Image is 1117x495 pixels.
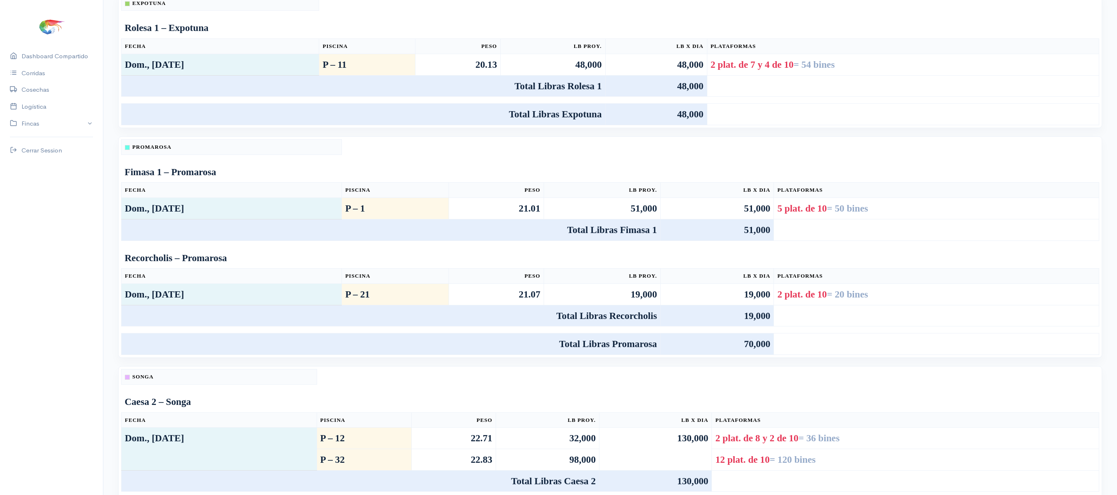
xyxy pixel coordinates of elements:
th: Lb Proy. [501,39,605,54]
td: Total Libras Rolesa 1 [122,75,606,97]
th: Fecha [122,412,317,428]
div: 2 plat. de 8 y 2 de 10 [715,431,1096,445]
th: Lb x Dia [599,412,711,428]
td: P – 32 [317,449,411,470]
th: Peso [449,269,544,284]
td: P – 11 [319,54,415,75]
th: Piscina [342,269,449,284]
td: 130,000 [599,470,711,492]
td: 19,000 [661,305,774,326]
td: 20.13 [415,54,501,75]
th: Plataformas [774,269,1099,284]
td: 51,000 [544,198,660,219]
td: Dom., [DATE] [122,428,317,471]
span: = 120 bines [770,454,816,465]
th: Promarosa [122,140,342,155]
span: = 50 bines [827,203,868,214]
span: = 36 bines [798,433,840,443]
td: Fimasa 1 – Promarosa [122,162,1099,183]
td: 48,000 [501,54,605,75]
td: Total Libras Caesa 2 [122,470,599,492]
th: Lb x Dia [661,183,774,198]
td: 32,000 [496,428,599,449]
td: 98,000 [496,449,599,470]
span: = 54 bines [794,59,835,70]
td: Total Libras Expotuna [122,104,606,125]
th: Fecha [122,269,342,284]
th: Fecha [122,39,319,54]
td: P – 21 [342,283,449,305]
td: Total Libras Promarosa [122,333,661,355]
td: 19,000 [544,283,660,305]
th: Lb Proy. [496,412,599,428]
td: Total Libras Fimasa 1 [122,219,661,240]
td: 51,000 [661,198,774,219]
span: = 20 bines [827,289,868,300]
th: Fecha [122,183,342,198]
th: Piscina [317,412,411,428]
td: 48,000 [605,54,707,75]
th: Peso [449,183,544,198]
th: Lb Proy. [544,269,660,284]
div: 2 plat. de 7 y 4 de 10 [711,57,1096,72]
td: 21.01 [449,198,544,219]
td: 130,000 [599,428,711,471]
th: Lb Proy. [544,183,660,198]
td: 22.71 [411,428,496,449]
th: Lb x Dia [661,269,774,284]
th: Peso [415,39,501,54]
th: Peso [411,412,496,428]
th: Plataformas [712,412,1099,428]
td: Dom., [DATE] [122,54,319,75]
td: Rolesa 1 – Expotuna [122,17,1099,38]
td: 19,000 [661,283,774,305]
td: 48,000 [605,75,707,97]
td: 51,000 [661,219,774,240]
td: 70,000 [661,333,774,355]
td: Total Libras Recorcholis [122,305,661,326]
td: Dom., [DATE] [122,283,342,305]
div: 5 plat. de 10 [777,201,1096,216]
div: 12 plat. de 10 [715,452,1096,467]
td: 21.07 [449,283,544,305]
th: Plataformas [707,39,1099,54]
td: P – 12 [317,428,411,449]
div: 2 plat. de 10 [777,287,1096,302]
td: Dom., [DATE] [122,198,342,219]
th: Songa [122,369,317,385]
th: Plataformas [774,183,1099,198]
th: Lb x Dia [605,39,707,54]
th: Piscina [342,183,449,198]
td: P – 1 [342,198,449,219]
th: Piscina [319,39,415,54]
td: Caesa 2 – Songa [122,391,1099,412]
td: 48,000 [605,104,707,125]
td: Recorcholis – Promarosa [122,247,1099,269]
td: 22.83 [411,449,496,470]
